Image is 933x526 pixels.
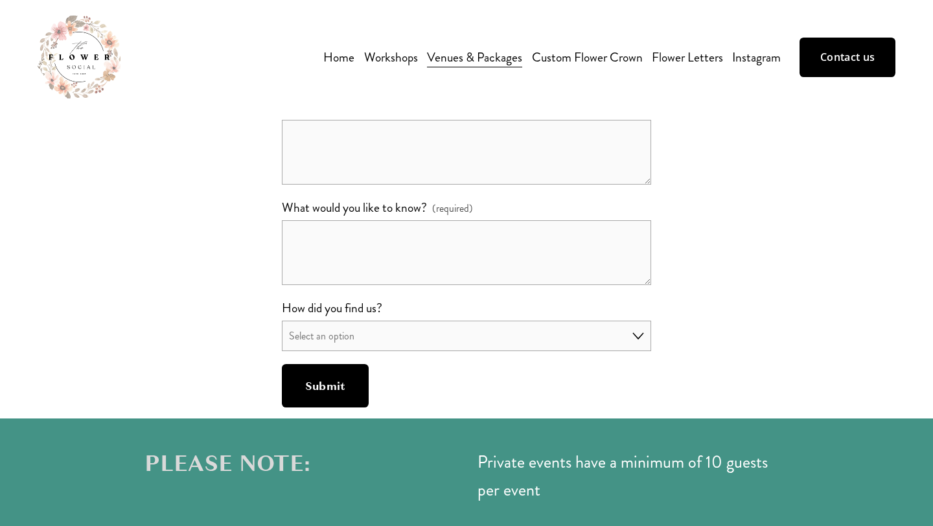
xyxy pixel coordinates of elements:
a: Contact us [800,38,895,76]
a: folder dropdown [364,46,418,69]
a: Venues & Packages [427,46,522,69]
span: Workshops [364,47,418,67]
h3: PLEASE NOTE: [144,449,400,478]
span: How did you find us? [282,298,382,318]
a: Flower Letters [652,46,723,69]
a: Home [323,46,354,69]
select: How did you find us? [282,321,651,352]
a: Custom Flower Crown [532,46,643,69]
button: SubmitSubmit [282,364,369,407]
span: Submit [305,378,346,394]
span: What would you like to know? [282,198,427,218]
span: (required) [432,200,473,217]
a: Instagram [732,46,781,69]
img: The Flower Social [38,16,121,98]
